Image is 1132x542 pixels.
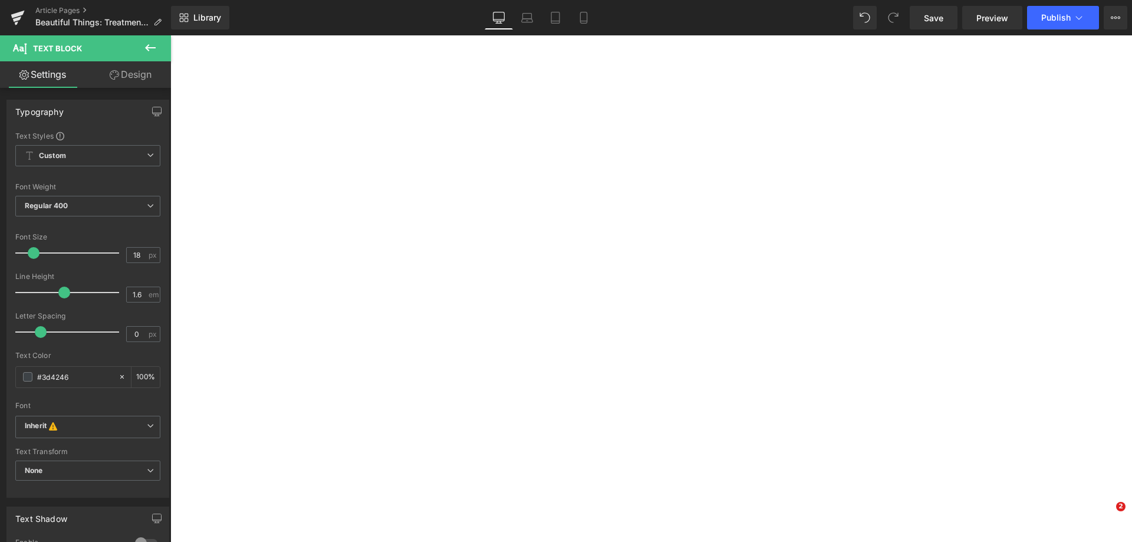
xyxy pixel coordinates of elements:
[15,183,160,191] div: Font Weight
[1092,502,1120,530] iframe: Intercom live chat
[15,448,160,456] div: Text Transform
[171,6,229,29] a: New Library
[1027,6,1099,29] button: Publish
[88,61,173,88] a: Design
[853,6,877,29] button: Undo
[15,352,160,360] div: Text Color
[15,402,160,410] div: Font
[15,272,160,281] div: Line Height
[149,251,159,259] span: px
[513,6,541,29] a: Laptop
[881,6,905,29] button: Redo
[485,6,513,29] a: Desktop
[25,201,68,210] b: Regular 400
[541,6,570,29] a: Tablet
[131,367,160,387] div: %
[149,330,159,338] span: px
[1116,502,1126,511] span: 2
[15,507,67,524] div: Text Shadow
[1041,13,1071,22] span: Publish
[35,18,149,27] span: Beautiful Things: Treatment für [PERSON_NAME]
[15,233,160,241] div: Font Size
[149,291,159,298] span: em
[976,12,1008,24] span: Preview
[15,312,160,320] div: Letter Spacing
[37,370,113,383] input: Color
[39,151,66,161] b: Custom
[35,6,171,15] a: Article Pages
[25,466,43,475] b: None
[924,12,943,24] span: Save
[15,100,64,117] div: Typography
[193,12,221,23] span: Library
[1104,6,1127,29] button: More
[25,421,47,433] i: Inherit
[962,6,1022,29] a: Preview
[570,6,598,29] a: Mobile
[33,44,82,53] span: Text Block
[15,131,160,140] div: Text Styles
